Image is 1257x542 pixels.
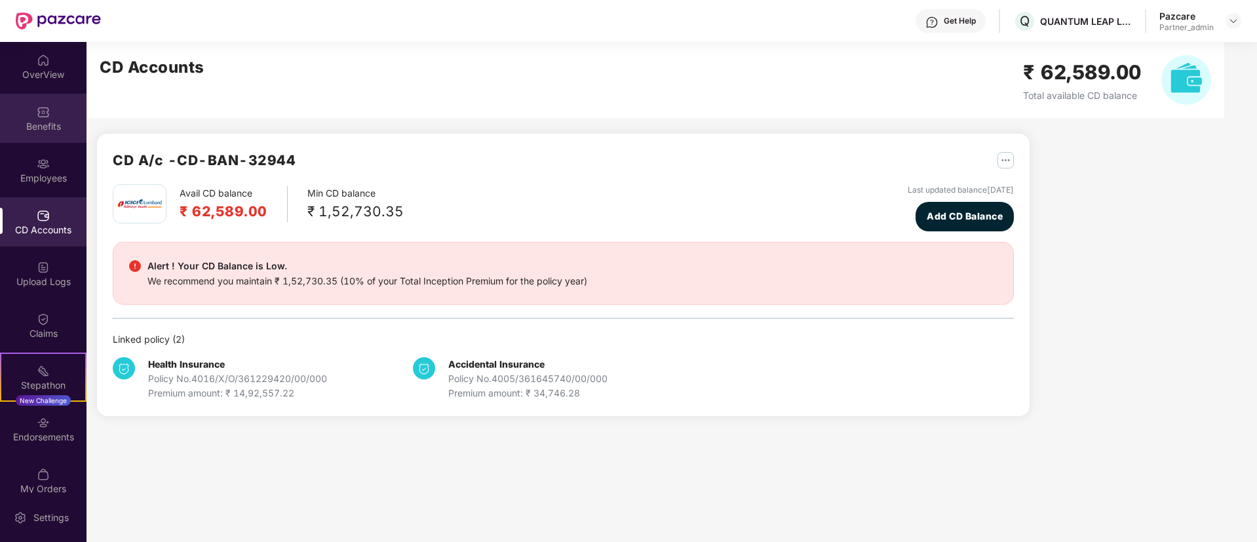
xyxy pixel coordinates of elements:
img: svg+xml;base64,PHN2ZyBpZD0iRW5kb3JzZW1lbnRzIiB4bWxucz0iaHR0cDovL3d3dy53My5vcmcvMjAwMC9zdmciIHdpZH... [37,416,50,429]
img: svg+xml;base64,PHN2ZyBpZD0iSGVscC0zMngzMiIgeG1sbnM9Imh0dHA6Ly93d3cudzMub3JnLzIwMDAvc3ZnIiB3aWR0aD... [925,16,938,29]
img: svg+xml;base64,PHN2ZyBpZD0iQmVuZWZpdHMiIHhtbG5zPSJodHRwOi8vd3d3LnczLm9yZy8yMDAwL3N2ZyIgd2lkdGg9Ij... [37,106,50,119]
img: svg+xml;base64,PHN2ZyBpZD0iQ0RfQWNjb3VudHMiIGRhdGEtbmFtZT0iQ0QgQWNjb3VudHMiIHhtbG5zPSJodHRwOi8vd3... [37,209,50,222]
div: Linked policy ( 2 ) [113,332,1014,347]
div: Premium amount: ₹ 14,92,557.22 [148,386,327,400]
b: Health Insurance [148,358,225,370]
img: svg+xml;base64,PHN2ZyB4bWxucz0iaHR0cDovL3d3dy53My5vcmcvMjAwMC9zdmciIHhtbG5zOnhsaW5rPSJodHRwOi8vd3... [1161,55,1211,105]
img: svg+xml;base64,PHN2ZyBpZD0iTXlfT3JkZXJzIiBkYXRhLW5hbWU9Ik15IE9yZGVycyIgeG1sbnM9Imh0dHA6Ly93d3cudz... [37,468,50,481]
div: Avail CD balance [180,186,288,222]
span: Q [1020,13,1030,29]
div: QUANTUM LEAP LEARNING SOLUTIONS PRIVATE LIMITED [1040,15,1132,28]
div: Min CD balance [307,186,404,222]
div: Premium amount: ₹ 34,746.28 [448,386,608,400]
div: Pazcare [1159,10,1214,22]
div: Settings [29,511,73,524]
div: ₹ 1,52,730.35 [307,201,404,222]
div: Policy No. 4005/361645740/00/000 [448,372,608,386]
button: Add CD Balance [916,202,1014,231]
img: svg+xml;base64,PHN2ZyBpZD0iRGFuZ2VyX2FsZXJ0IiBkYXRhLW5hbWU9IkRhbmdlciBhbGVydCIgeG1sbnM9Imh0dHA6Ly... [129,260,141,272]
span: Add CD Balance [927,209,1003,223]
img: svg+xml;base64,PHN2ZyBpZD0iRHJvcGRvd24tMzJ4MzIiIHhtbG5zPSJodHRwOi8vd3d3LnczLm9yZy8yMDAwL3N2ZyIgd2... [1228,16,1239,26]
img: svg+xml;base64,PHN2ZyBpZD0iQ2xhaW0iIHhtbG5zPSJodHRwOi8vd3d3LnczLm9yZy8yMDAwL3N2ZyIgd2lkdGg9IjIwIi... [37,313,50,326]
div: Alert ! Your CD Balance is Low. [147,258,587,274]
h2: ₹ 62,589.00 [180,201,267,222]
img: svg+xml;base64,PHN2ZyBpZD0iSG9tZSIgeG1sbnM9Imh0dHA6Ly93d3cudzMub3JnLzIwMDAvc3ZnIiB3aWR0aD0iMjAiIG... [37,54,50,67]
img: svg+xml;base64,PHN2ZyBpZD0iVXBsb2FkX0xvZ3MiIGRhdGEtbmFtZT0iVXBsb2FkIExvZ3MiIHhtbG5zPSJodHRwOi8vd3... [37,261,50,274]
div: Policy No. 4016/X/O/361229420/00/000 [148,372,327,386]
img: svg+xml;base64,PHN2ZyB4bWxucz0iaHR0cDovL3d3dy53My5vcmcvMjAwMC9zdmciIHdpZHRoPSIzNCIgaGVpZ2h0PSIzNC... [413,357,435,379]
img: svg+xml;base64,PHN2ZyB4bWxucz0iaHR0cDovL3d3dy53My5vcmcvMjAwMC9zdmciIHdpZHRoPSIzNCIgaGVpZ2h0PSIzNC... [113,357,135,379]
div: Partner_admin [1159,22,1214,33]
img: New Pazcare Logo [16,12,101,29]
b: Accidental Insurance [448,358,545,370]
div: New Challenge [16,395,71,406]
div: We recommend you maintain ₹ 1,52,730.35 (10% of your Total Inception Premium for the policy year) [147,274,587,288]
img: svg+xml;base64,PHN2ZyBpZD0iU2V0dGluZy0yMHgyMCIgeG1sbnM9Imh0dHA6Ly93d3cudzMub3JnLzIwMDAvc3ZnIiB3aW... [14,511,27,524]
img: svg+xml;base64,PHN2ZyB4bWxucz0iaHR0cDovL3d3dy53My5vcmcvMjAwMC9zdmciIHdpZHRoPSIyNSIgaGVpZ2h0PSIyNS... [997,152,1014,168]
span: Total available CD balance [1023,90,1137,101]
div: Get Help [944,16,976,26]
div: Stepathon [1,379,85,392]
h2: CD Accounts [100,55,204,80]
h2: ₹ 62,589.00 [1023,57,1142,88]
div: Last updated balance [DATE] [908,184,1014,197]
h2: CD A/c - CD-BAN-32944 [113,149,296,171]
img: icici.png [115,195,164,212]
img: svg+xml;base64,PHN2ZyB4bWxucz0iaHR0cDovL3d3dy53My5vcmcvMjAwMC9zdmciIHdpZHRoPSIyMSIgaGVpZ2h0PSIyMC... [37,364,50,377]
img: svg+xml;base64,PHN2ZyBpZD0iRW1wbG95ZWVzIiB4bWxucz0iaHR0cDovL3d3dy53My5vcmcvMjAwMC9zdmciIHdpZHRoPS... [37,157,50,170]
